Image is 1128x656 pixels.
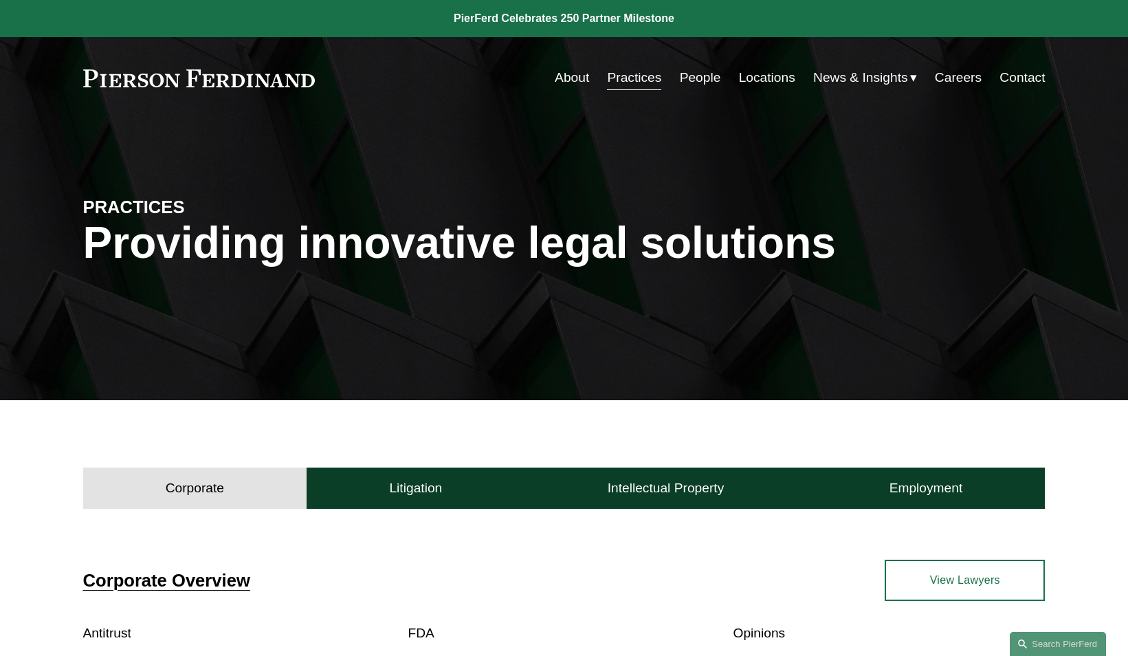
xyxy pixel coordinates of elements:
[166,480,224,496] h4: Corporate
[999,65,1045,91] a: Contact
[680,65,721,91] a: People
[813,65,917,91] a: folder dropdown
[555,65,589,91] a: About
[83,218,1046,268] h1: Providing innovative legal solutions
[408,626,434,640] a: FDA
[1010,632,1106,656] a: Search this site
[739,65,795,91] a: Locations
[813,66,908,90] span: News & Insights
[83,626,131,640] a: Antitrust
[389,480,442,496] h4: Litigation
[733,626,785,640] a: Opinions
[885,560,1045,601] a: View Lawyers
[607,65,661,91] a: Practices
[83,571,250,590] a: Corporate Overview
[935,65,982,91] a: Careers
[608,480,725,496] h4: Intellectual Property
[83,196,324,218] h4: PRACTICES
[889,480,963,496] h4: Employment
